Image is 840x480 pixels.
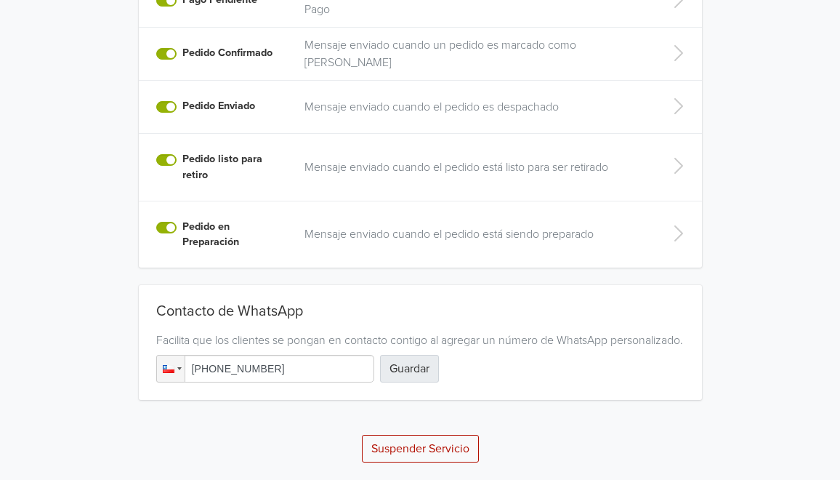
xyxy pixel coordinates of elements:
div: Contacto de WhatsApp [156,303,684,326]
a: Mensaje enviado cuando el pedido está listo para ser retirado [304,159,647,176]
div: Chile: + 56 [157,356,185,382]
label: Pedido Enviado [182,98,255,114]
a: Mensaje enviado cuando un pedido es marcado como [PERSON_NAME] [304,36,647,71]
a: Mensaje enviado cuando el pedido está siendo preparado [304,225,647,243]
button: Suspender Servicio [362,435,479,463]
div: Facilita que los clientes se pongan en contacto contigo al agregar un número de WhatsApp personal... [156,332,684,349]
a: Mensaje enviado cuando el pedido es despachado [304,98,647,116]
label: Pedido en Preparación [182,219,287,250]
button: Guardar [380,355,439,383]
label: Pedido Confirmado [182,45,272,61]
input: 1 (702) 123-4567 [156,355,374,383]
label: Pedido listo para retiro [182,151,287,183]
